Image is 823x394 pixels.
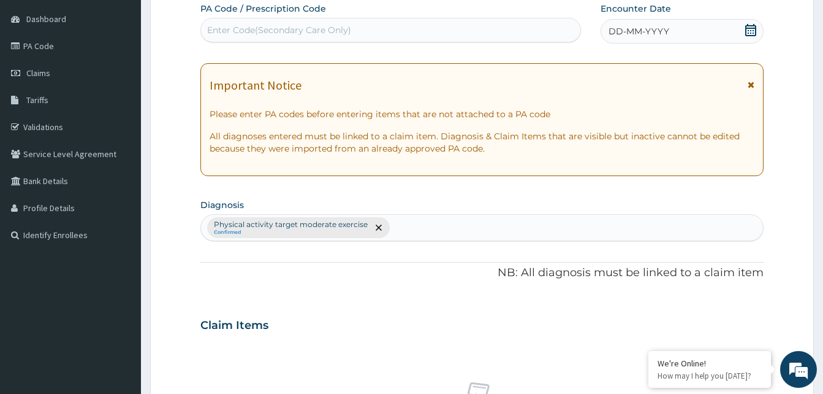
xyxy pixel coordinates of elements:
[71,118,169,242] span: We're online!
[200,265,764,281] p: NB: All diagnosis must be linked to a claim item
[201,6,230,36] div: Minimize live chat window
[609,25,669,37] span: DD-MM-YYYY
[207,24,351,36] div: Enter Code(Secondary Care Only)
[658,371,762,381] p: How may I help you today?
[601,2,671,15] label: Encounter Date
[200,199,244,211] label: Diagnosis
[26,14,66,25] span: Dashboard
[6,263,233,306] textarea: Type your message and hit 'Enter'
[200,2,326,15] label: PA Code / Prescription Code
[200,319,268,333] h3: Claim Items
[64,69,206,85] div: Chat with us now
[658,358,762,369] div: We're Online!
[23,61,50,92] img: d_794563401_company_1708531726252_794563401
[26,95,48,106] span: Tariffs
[26,68,50,79] span: Claims
[210,108,754,120] p: Please enter PA codes before entering items that are not attached to a PA code
[210,79,302,92] h1: Important Notice
[210,130,754,155] p: All diagnoses entered must be linked to a claim item. Diagnosis & Claim Items that are visible bu...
